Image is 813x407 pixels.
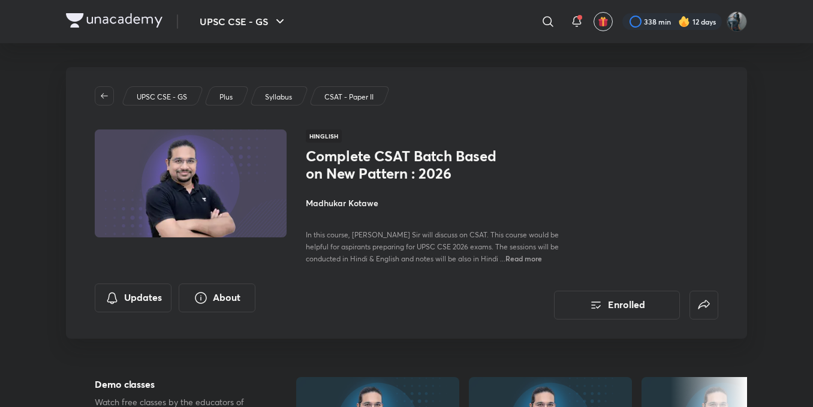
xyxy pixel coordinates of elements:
[678,16,690,28] img: streak
[135,92,189,102] a: UPSC CSE - GS
[727,11,747,32] img: Komal
[179,284,255,312] button: About
[263,92,294,102] a: Syllabus
[324,92,374,102] p: CSAT - Paper II
[265,92,292,102] p: Syllabus
[66,13,162,31] a: Company Logo
[95,377,258,391] h5: Demo classes
[598,16,609,27] img: avatar
[505,254,542,263] span: Read more
[306,197,574,209] h4: Madhukar Kotawe
[554,291,680,319] button: Enrolled
[137,92,187,102] p: UPSC CSE - GS
[192,10,294,34] button: UPSC CSE - GS
[323,92,376,102] a: CSAT - Paper II
[306,230,559,263] span: In this course, [PERSON_NAME] Sir will discuss on CSAT. This course would be helpful for aspirant...
[306,129,342,143] span: Hinglish
[306,147,502,182] h1: Complete CSAT Batch Based on New Pattern : 2026
[93,128,288,239] img: Thumbnail
[218,92,235,102] a: Plus
[594,12,613,31] button: avatar
[689,291,718,319] button: false
[95,284,171,312] button: Updates
[219,92,233,102] p: Plus
[66,13,162,28] img: Company Logo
